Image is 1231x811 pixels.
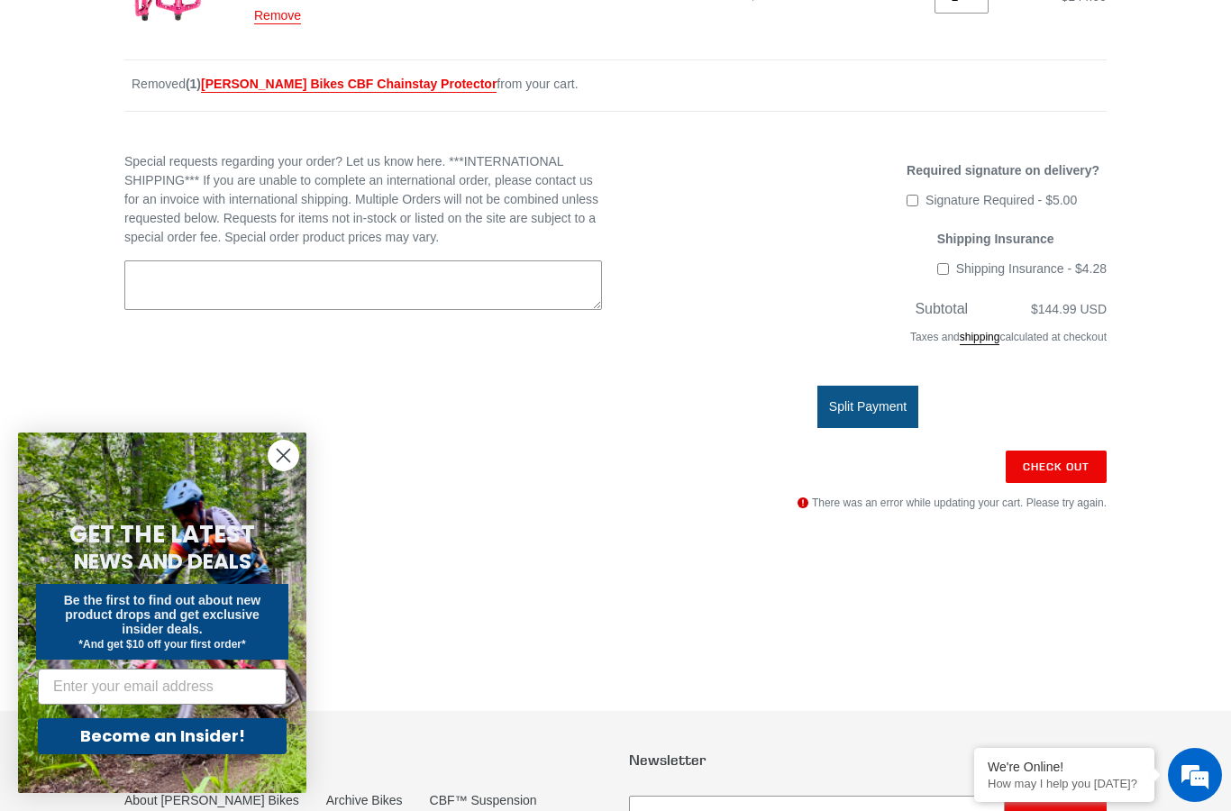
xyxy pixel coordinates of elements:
[20,99,47,126] div: Navigation go back
[78,638,245,651] span: *And get $10 off your first order*
[812,497,1107,509] span: There was an error while updating your cart. Please try again.
[629,320,1107,363] div: Taxes and calculated at checkout
[105,227,249,409] span: We're online!
[1006,451,1107,483] input: Check out
[64,593,261,636] span: Be the first to find out about new product drops and get exclusive insider deals.
[907,195,918,206] input: Signature Required - $5.00
[817,386,918,428] button: Split Payment
[960,331,1000,345] a: shipping
[629,543,1107,583] iframe: PayPal-paypal
[296,9,339,52] div: Minimize live chat window
[430,793,537,807] a: CBF™ Suspension
[988,760,1141,774] div: We're Online!
[937,232,1054,246] span: Shipping Insurance
[988,777,1141,790] p: How may I help you today?
[38,669,287,705] input: Enter your email address
[915,301,968,316] span: Subtotal
[69,518,255,551] span: GET THE LATEST
[971,300,1107,319] span: $144.99 USD
[9,492,343,555] textarea: Type your message and hit 'Enter'
[268,440,299,471] button: Close dialog
[926,193,1077,207] span: Signature Required - $5.00
[956,261,1107,276] span: Shipping Insurance - $4.28
[186,77,497,93] span: (1)
[124,152,602,247] label: Special requests regarding your order? Let us know here. ***INTERNATIONAL SHIPPING*** If you are ...
[907,163,1099,178] span: Required signature on delivery?
[326,793,403,807] a: Archive Bikes
[629,752,1107,769] p: Newsletter
[124,59,1107,111] td: Removed from your cart.
[124,752,602,769] p: Quick links
[201,77,497,93] a: [PERSON_NAME] Bikes CBF Chainstay Protector
[121,101,330,124] div: Chat with us now
[38,718,287,754] button: Become an Insider!
[58,90,103,135] img: d_696896380_company_1647369064580_696896380
[937,263,949,275] input: Shipping Insurance - $4.28
[829,399,907,414] span: Split Payment
[74,547,251,576] span: NEWS AND DEALS
[254,8,301,24] a: Remove Crampon Ultimate Pedals - PINK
